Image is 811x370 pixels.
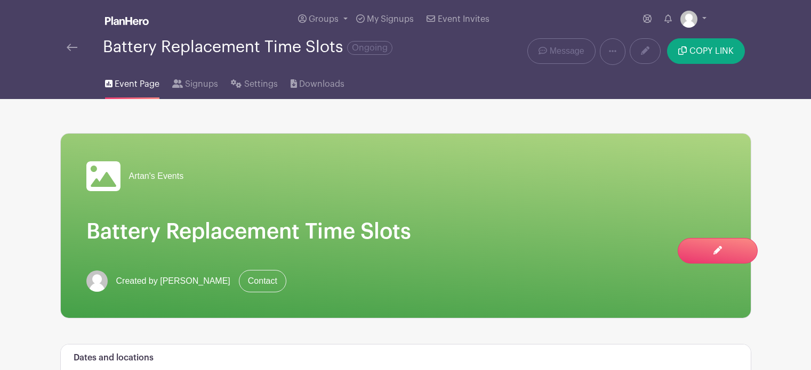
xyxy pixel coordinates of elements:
[347,41,392,55] span: Ongoing
[667,38,744,64] button: COPY LINK
[231,65,277,99] a: Settings
[367,15,414,23] span: My Signups
[244,78,278,91] span: Settings
[74,353,154,363] h6: Dates and locations
[309,15,339,23] span: Groups
[67,44,77,51] img: back-arrow-29a5d9b10d5bd6ae65dc969a981735edf675c4d7a1fe02e03b50dbd4ba3cdb55.svg
[129,170,184,183] span: Artan's Events
[438,15,489,23] span: Event Invites
[550,45,584,57] span: Message
[115,78,159,91] span: Event Page
[86,270,108,292] img: default-ce2991bfa6775e67f084385cd625a349d9dcbb7a52a09fb2fda1e96e2d18dcdb.png
[291,65,344,99] a: Downloads
[689,47,734,55] span: COPY LINK
[103,38,392,56] div: Battery Replacement Time Slots
[105,17,149,25] img: logo_white-6c42ec7e38ccf1d336a20a19083b03d10ae64f83f12c07503d8b9e83406b4c7d.svg
[86,219,725,244] h1: Battery Replacement Time Slots
[527,38,595,64] a: Message
[172,65,218,99] a: Signups
[116,275,230,287] span: Created by [PERSON_NAME]
[239,270,286,292] a: Contact
[299,78,344,91] span: Downloads
[680,11,697,28] img: default-ce2991bfa6775e67f084385cd625a349d9dcbb7a52a09fb2fda1e96e2d18dcdb.png
[105,65,159,99] a: Event Page
[185,78,218,91] span: Signups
